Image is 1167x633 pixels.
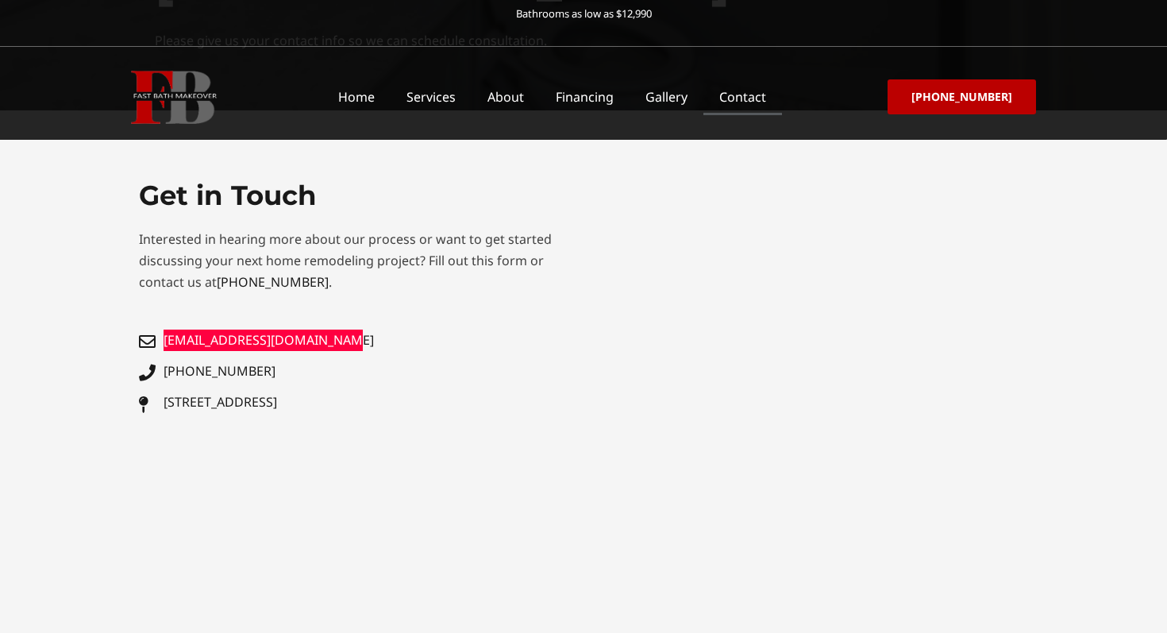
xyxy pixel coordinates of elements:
a: Contact [703,79,782,115]
a: Home [322,79,391,115]
a: [PHONE_NUMBER] [217,273,329,291]
span: [PHONE_NUMBER] [160,361,275,382]
span: [STREET_ADDRESS] [160,392,277,413]
a: [STREET_ADDRESS] [139,392,576,413]
a: [PHONE_NUMBER] [139,361,576,382]
span: [EMAIL_ADDRESS][DOMAIN_NAME] [160,330,374,351]
a: Financing [540,79,630,115]
a: About [472,79,540,115]
p: Interested in hearing more about our process or want to get started discussing your next home rem... [139,229,576,294]
a: Services [391,79,472,115]
a: [EMAIL_ADDRESS][DOMAIN_NAME] [139,330,576,351]
a: Gallery [630,79,703,115]
a: [PHONE_NUMBER] [888,79,1036,114]
span: [PHONE_NUMBER] [911,91,1012,102]
img: Fast Bath Makeover icon [131,71,217,124]
h2: Get in Touch [139,178,576,213]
